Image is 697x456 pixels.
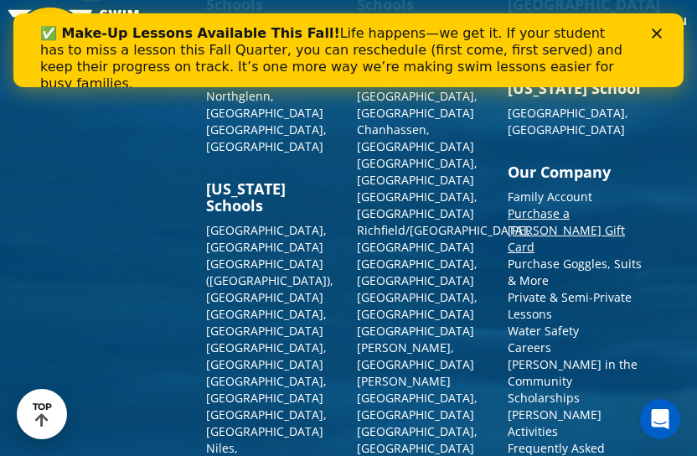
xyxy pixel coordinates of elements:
a: [GEOGRAPHIC_DATA] ([GEOGRAPHIC_DATA]), [GEOGRAPHIC_DATA] [206,256,333,305]
a: [GEOGRAPHIC_DATA], [GEOGRAPHIC_DATA] [357,423,478,456]
div: TOP [33,402,52,427]
a: [GEOGRAPHIC_DATA], [GEOGRAPHIC_DATA] [357,189,478,221]
a: Scholarships [508,390,580,406]
a: [GEOGRAPHIC_DATA], [GEOGRAPHIC_DATA] [206,407,327,439]
a: [GEOGRAPHIC_DATA][PERSON_NAME], [GEOGRAPHIC_DATA] [357,323,474,372]
h3: [US_STATE] School [508,80,642,96]
a: [PERSON_NAME][GEOGRAPHIC_DATA], [GEOGRAPHIC_DATA] [357,373,478,422]
a: [GEOGRAPHIC_DATA], [GEOGRAPHIC_DATA] [206,373,327,406]
a: Water Safety [508,323,579,339]
a: [PERSON_NAME] in the Community [508,356,638,389]
a: [GEOGRAPHIC_DATA], [GEOGRAPHIC_DATA] [206,122,327,154]
a: Private & Semi-Private Lessons [508,289,632,322]
button: Toggle navigation [640,8,697,33]
span: Menu [650,11,687,29]
a: [GEOGRAPHIC_DATA], [GEOGRAPHIC_DATA] [357,155,478,188]
a: [GEOGRAPHIC_DATA], [GEOGRAPHIC_DATA] [206,222,327,255]
h3: [US_STATE] Schools [206,180,340,214]
a: [GEOGRAPHIC_DATA], [GEOGRAPHIC_DATA] [206,339,327,372]
a: [GEOGRAPHIC_DATA], [GEOGRAPHIC_DATA] [357,289,478,322]
a: Careers [508,339,551,355]
iframe: Intercom live chat banner [13,13,684,87]
a: Family Account [508,189,592,205]
a: Chanhassen, [GEOGRAPHIC_DATA] [357,122,474,154]
img: FOSS Swim School Logo [8,8,152,34]
a: [GEOGRAPHIC_DATA], [GEOGRAPHIC_DATA] [357,256,478,288]
h3: Our Company [508,163,642,180]
b: ✅ Make-Up Lessons Available This Fall! [27,12,327,28]
div: Close [638,15,655,25]
a: Richfield/[GEOGRAPHIC_DATA], [GEOGRAPHIC_DATA] [357,222,530,255]
a: Purchase a [PERSON_NAME] Gift Card [508,205,625,255]
div: Life happens—we get it. If your student has to miss a lesson this Fall Quarter, you can reschedul... [27,12,617,79]
a: Northglenn, [GEOGRAPHIC_DATA] [206,88,323,121]
a: [GEOGRAPHIC_DATA], [GEOGRAPHIC_DATA] [357,88,478,121]
iframe: Intercom live chat [640,399,680,439]
a: [GEOGRAPHIC_DATA], [GEOGRAPHIC_DATA] [206,306,327,339]
a: Purchase Goggles, Suits & More [508,256,642,288]
a: [GEOGRAPHIC_DATA], [GEOGRAPHIC_DATA] [508,105,628,137]
a: [PERSON_NAME] Activities [508,407,601,439]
